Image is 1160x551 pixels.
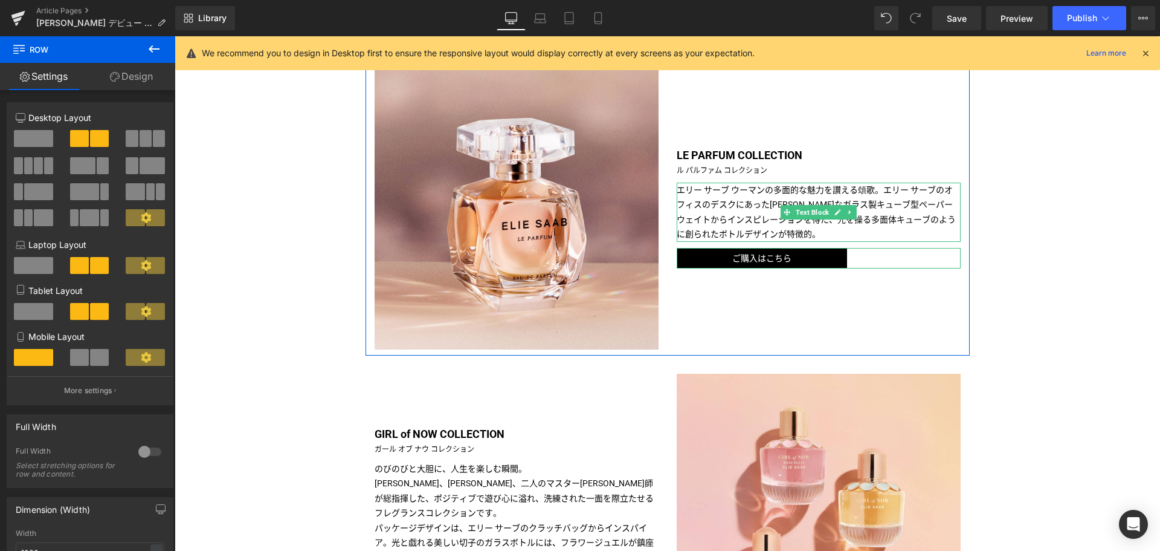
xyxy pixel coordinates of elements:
a: Laptop [526,6,555,30]
a: ご購入はこちら [502,212,672,233]
a: Preview [986,6,1048,30]
span: Row [12,36,133,63]
div: Width [16,529,164,538]
span: Preview [1000,12,1033,25]
span: [PERSON_NAME] デビュー ニュース [36,18,152,28]
p: Mobile Layout [16,330,164,343]
a: Tablet [555,6,584,30]
p: Laptop Layout [16,238,164,251]
a: Design [88,63,175,90]
p: Desktop Layout [16,111,164,124]
p: More settings [64,385,112,396]
div: Dimension (Width) [16,498,90,515]
p: We recommend you to design in Desktop first to ensure the responsive layout would display correct... [202,47,755,60]
p: パッケージデザインは、エリー サーブのクラッチバッグからインスパイア。光と戯れる美しい切子のガラスボトルには、フラワージュエルが鎮座しています。丸いゴールドのキャップがデザインされ、上部からみる... [200,484,484,544]
span: Publish [1067,13,1097,23]
span: ご購入はこちら [558,217,617,227]
a: Expand / Collapse [229,11,245,29]
b: GIRL of NOW COLLECTION [200,391,330,404]
span: Library [198,13,227,24]
div: Select stretching options for row and content. [16,461,124,478]
div: Full Width [16,446,126,459]
button: Publish [1052,6,1126,30]
p: ガール オブ ナウ コレクション [200,408,484,419]
p: のびのびと大胆に、人生を楽しむ瞬間。 [PERSON_NAME]、[PERSON_NAME]、二人のマスター[PERSON_NAME]師が総指揮した、ポジティブで遊び心に溢れ、洗練された一面を際... [200,425,484,484]
button: More [1131,6,1155,30]
span: Row [207,11,230,29]
button: Redo [903,6,927,30]
p: ル パルファム コレクション [502,129,786,140]
a: Article Pages [36,6,175,16]
a: New Library [175,6,235,30]
button: Undo [874,6,898,30]
span: Text Block [619,169,657,183]
a: Desktop [497,6,526,30]
b: LE PARFUM COLLECTION [502,112,628,125]
span: Save [947,12,967,25]
p: Tablet Layout [16,284,164,297]
a: Learn more [1081,46,1131,60]
div: Full Width [16,415,56,432]
a: Mobile [584,6,613,30]
button: More settings [7,376,173,405]
div: Open Intercom Messenger [1119,510,1148,539]
a: Expand / Collapse [669,169,682,183]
